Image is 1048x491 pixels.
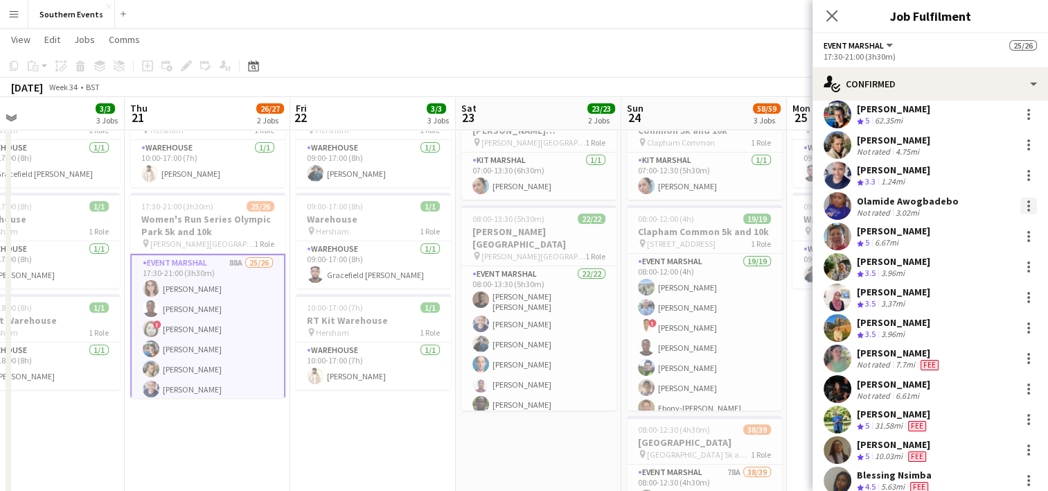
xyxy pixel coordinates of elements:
div: Crew has different fees then in role [905,420,929,432]
app-job-card: 07:00-13:30 (6h30m)1/1RT Kit Assistant - [PERSON_NAME][GEOGRAPHIC_DATA] [GEOGRAPHIC_DATA] [PERSON... [461,92,616,200]
span: View [11,33,30,46]
span: 5 [865,451,869,461]
span: [GEOGRAPHIC_DATA] 5k and 10k [647,449,751,460]
span: 1/1 [89,302,109,313]
div: [PERSON_NAME] [857,378,930,390]
div: Confirmed [812,67,1048,101]
app-job-card: 07:00-12:30 (5h30m)1/1RT Kit Assistant - Clapham Common 5k and 10k Clapham Common1 RoleKit Marsha... [627,92,782,200]
span: 1 Role [585,251,605,261]
div: Crew has different fees then in role [905,451,929,463]
app-card-role: Warehouse1/110:00-17:00 (7h)[PERSON_NAME] [130,140,285,187]
span: 1 Role [89,226,109,236]
app-card-role: Warehouse1/109:00-17:00 (8h)[PERSON_NAME] [296,140,451,187]
span: 5 [865,420,869,431]
h3: Job Fulfilment [812,7,1048,25]
span: ! [153,320,161,329]
span: 1/1 [420,201,440,212]
span: 26/27 [256,103,284,114]
h3: [PERSON_NAME][GEOGRAPHIC_DATA] [461,225,616,250]
div: 10.03mi [872,451,905,463]
span: Edit [44,33,60,46]
span: 3/3 [96,103,115,114]
div: Not rated [857,146,893,157]
app-job-card: 17:30-21:00 (3h30m)25/26Women's Run Series Olympic Park 5k and 10k [PERSON_NAME][GEOGRAPHIC_DATA]... [130,193,285,398]
div: Olamide Awogbadebo [857,195,959,207]
div: 3.02mi [893,207,922,218]
div: 3.96mi [878,329,907,341]
app-job-card: 10:00-17:00 (7h)1/1RT Kit Warehouse Hersham1 RoleWarehouse1/110:00-17:00 (7h)[PERSON_NAME] [296,294,451,390]
app-job-card: 08:00-13:30 (5h30m)22/22[PERSON_NAME][GEOGRAPHIC_DATA] [PERSON_NAME][GEOGRAPHIC_DATA]1 RoleEvent ... [461,205,616,411]
div: 6.61mi [893,390,922,401]
div: 3 Jobs [427,115,449,126]
span: [STREET_ADDRESS] [647,239,716,249]
span: 1 Role [254,239,274,249]
span: 58/59 [753,103,781,114]
span: 1 Role [420,327,440,338]
button: Southern Events [28,1,115,28]
div: [PERSON_NAME] [857,286,930,298]
span: 5 [865,237,869,248]
span: Hersham [316,327,349,338]
app-card-role: Warehouse1/109:00-17:00 (8h)Gracefield [PERSON_NAME] [296,241,451,288]
span: 23/23 [587,103,615,114]
div: 09:00-14:00 (5h)1/1Warehouse Hersham1 RoleWarehouse1/109:00-14:00 (5h)Gracefield [PERSON_NAME] [792,92,948,187]
div: Crew has different fees then in role [918,359,941,370]
app-job-card: 09:00-17:00 (8h)1/1Warehouse Hersham1 RoleWarehouse1/109:00-17:00 (8h)[PERSON_NAME] [792,193,948,288]
div: [PERSON_NAME] [857,164,930,176]
div: BST [86,82,100,92]
a: Edit [39,31,66,49]
span: 08:00-13:30 (5h30m) [472,214,544,224]
div: Not rated [857,207,893,218]
span: Jobs [74,33,95,46]
div: 2 Jobs [257,115,283,126]
h3: Warehouse [792,213,948,225]
div: 17:30-21:00 (3h30m) [824,51,1037,62]
span: 08:00-12:30 (4h30m) [638,424,710,435]
app-card-role: Warehouse1/109:00-14:00 (5h)Gracefield [PERSON_NAME] [792,140,948,187]
div: [PERSON_NAME] [857,134,930,146]
span: ! [648,319,657,327]
app-card-role: Kit Marshal1/107:00-12:30 (5h30m)[PERSON_NAME] [627,153,782,200]
div: Blessing Nsimba [857,469,932,481]
app-job-card: 09:00-17:00 (8h)1/1Warehouse Hersham1 RoleWarehouse1/109:00-17:00 (8h)[PERSON_NAME] [296,92,451,187]
span: 10:00-17:00 (7h) [307,302,363,313]
app-job-card: 10:00-17:00 (7h)1/1RT Kit Warehouse Hersham1 RoleWarehouse1/110:00-17:00 (7h)[PERSON_NAME] [130,92,285,187]
span: [PERSON_NAME][GEOGRAPHIC_DATA] [481,251,585,261]
span: 09:00-17:00 (8h) [803,201,860,212]
span: 1 Role [751,239,771,249]
span: 1 Role [89,327,109,338]
div: 3.96mi [878,268,907,279]
span: 3.5 [865,329,876,339]
app-card-role: Warehouse1/109:00-17:00 (8h)[PERSON_NAME] [792,241,948,288]
span: Thu [130,102,148,114]
div: 31.58mi [872,420,905,432]
div: 3 Jobs [96,115,118,126]
div: [PERSON_NAME] [857,103,930,115]
span: 1 Role [751,137,771,148]
span: 09:00-17:00 (8h) [307,201,363,212]
span: Fri [296,102,307,114]
span: 1 Role [585,137,605,148]
div: Not rated [857,359,893,370]
button: Event Marshal [824,40,895,51]
span: 22/22 [578,214,605,224]
a: View [6,31,36,49]
span: 1 Role [751,449,771,460]
div: 1.24mi [878,176,907,188]
span: Fee [921,360,939,370]
span: 3.5 [865,298,876,309]
span: Fee [908,421,926,431]
div: [PERSON_NAME] [857,316,930,329]
div: 4.75mi [893,146,922,157]
div: 08:00-12:00 (4h)19/19Clapham Common 5k and 10k [STREET_ADDRESS]1 RoleEvent Marshal19/1908:00-12:0... [627,205,782,411]
h3: Women's Run Series Olympic Park 5k and 10k [130,213,285,238]
div: 62.35mi [872,115,905,127]
span: 3/3 [427,103,446,114]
